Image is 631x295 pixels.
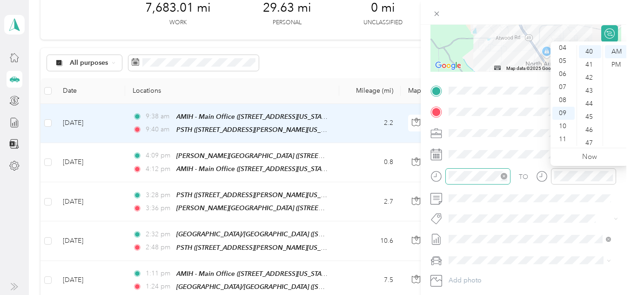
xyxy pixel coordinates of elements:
div: 06 [552,68,575,81]
div: AM [605,45,627,58]
button: Add photo [445,274,621,287]
div: 09 [552,107,575,120]
div: 45 [579,110,601,123]
div: 41 [579,58,601,71]
span: close-circle [501,173,507,179]
div: PM [605,58,627,71]
div: 07 [552,81,575,94]
div: 08 [552,94,575,107]
div: 44 [579,97,601,110]
div: 11 [552,133,575,146]
div: 47 [579,137,601,150]
a: Now [582,152,597,161]
div: 10 [552,120,575,133]
div: 43 [579,84,601,97]
div: 42 [579,71,601,84]
div: 05 [552,55,575,68]
a: Open this area in Google Maps (opens a new window) [433,60,463,72]
div: 04 [552,41,575,55]
div: TO [519,172,528,182]
button: Keyboard shortcuts [494,66,501,70]
div: 46 [579,123,601,137]
span: Map data ©2025 Google [506,66,557,71]
img: Google [433,60,463,72]
div: 40 [579,45,601,58]
iframe: Everlance-gr Chat Button Frame [579,243,631,295]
